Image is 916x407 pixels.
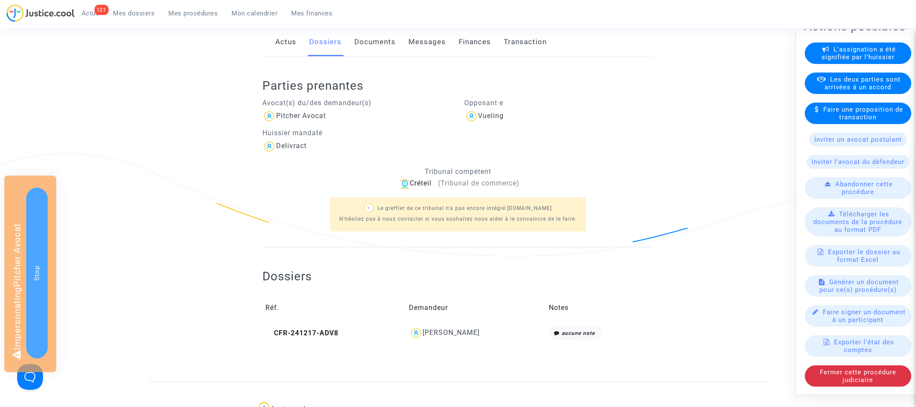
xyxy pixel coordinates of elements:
a: Transaction [504,28,547,56]
span: Mes dossiers [113,9,155,17]
h2: Dossiers [262,269,312,284]
div: [PERSON_NAME] [423,328,480,337]
a: Dossiers [309,28,341,56]
img: icon-banque.svg [400,179,410,189]
span: Mes finances [292,9,333,17]
iframe: Help Scout Beacon - Open [17,364,43,390]
span: Actus [82,9,100,17]
div: Delivract [276,142,307,150]
span: Abandonner cette procédure [836,180,893,196]
img: icon-user.svg [409,326,423,340]
img: icon-user.svg [262,109,276,123]
span: Stop [33,265,41,280]
span: Exporter l'état des comptes [834,338,895,354]
a: Documents [354,28,396,56]
span: Faire signer un document à un participant [823,308,906,324]
span: Les deux parties sont arrivées à un accord [825,76,901,91]
a: Finances [459,28,491,56]
span: Fermer cette procédure judiciaire [820,368,896,384]
img: icon-user.svg [262,140,276,153]
a: 121Actus [75,7,107,20]
a: Mes finances [285,7,340,20]
p: Tribunal compétent [262,166,654,177]
p: Le greffier de ce tribunal n'a pas encore intégré [DOMAIN_NAME] N'hésitez pas à nous contacter si... [339,203,577,225]
img: jc-logo.svg [6,4,75,22]
span: Mon calendrier [232,9,278,17]
p: Avocat(s) du/des demandeur(s) [262,97,452,108]
div: Pitcher Avocat [276,112,326,120]
span: Exporter le dossier au format Excel [828,248,901,264]
a: Mon calendrier [225,7,285,20]
h2: Parties prenantes [262,78,654,93]
span: Faire une proposition de transaction [824,106,904,121]
img: icon-user.svg [465,109,478,123]
span: CFR-241217-ADV8 [265,329,338,337]
a: Mes procédures [162,7,225,20]
span: ? [368,206,370,211]
span: Générer un document pour ce(s) procédure(s) [819,278,899,294]
span: Inviter un avocat postulant [814,136,902,143]
span: L'assignation a été signifiée par l'huissier [822,46,896,61]
div: Impersonating [4,176,56,372]
div: Créteil [262,178,654,189]
button: Stop [26,188,48,358]
span: Mes procédures [169,9,218,17]
div: 121 [94,5,109,15]
p: Opposant·e [465,97,654,108]
span: (Tribunal de commerce) [438,179,520,187]
i: aucune note [562,330,595,336]
p: Huissier mandaté [262,128,452,138]
div: Vueling [478,112,504,120]
span: Télécharger les documents de la procédure au format PDF [814,210,903,234]
td: Réf. [262,292,406,323]
span: Inviter l'avocat du défendeur [812,158,904,166]
td: Notes [546,292,654,323]
td: Demandeur [406,292,546,323]
a: Mes dossiers [107,7,162,20]
a: Messages [408,28,446,56]
a: Actus [275,28,296,56]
